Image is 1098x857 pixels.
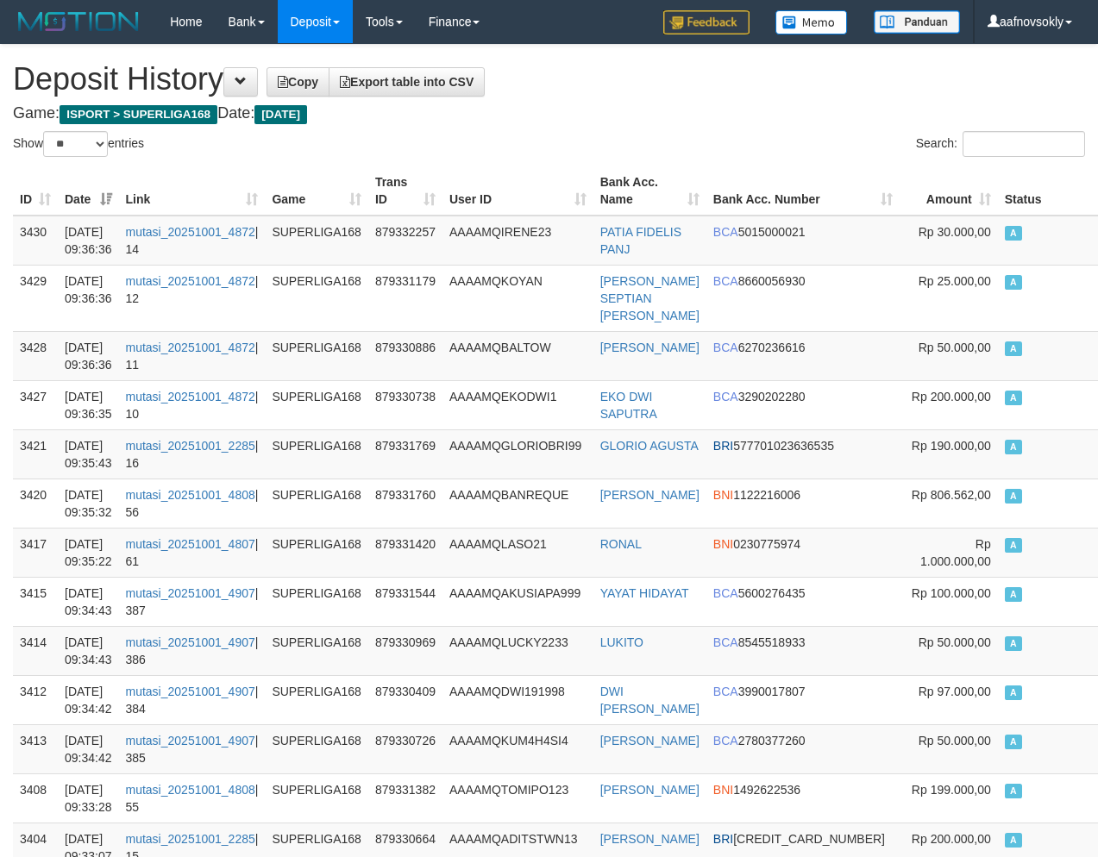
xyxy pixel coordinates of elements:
[963,131,1085,157] input: Search:
[919,685,991,698] span: Rp 97.000,00
[119,429,266,479] td: | 16
[13,265,58,331] td: 3429
[126,225,255,239] a: mutasi_20251001_4872
[442,429,593,479] td: AAAAMQGLORIOBRI99
[13,626,58,675] td: 3414
[58,166,119,216] th: Date: activate to sort column ascending
[265,675,368,724] td: SUPERLIGA168
[600,341,700,354] a: [PERSON_NAME]
[265,773,368,823] td: SUPERLIGA168
[713,537,733,551] span: BNI
[58,479,119,528] td: [DATE] 09:35:32
[1005,735,1022,749] span: Approved
[442,380,593,429] td: AAAAMQEKODWI1
[713,832,733,846] span: BRI
[126,274,255,288] a: mutasi_20251001_4872
[713,685,738,698] span: BCA
[43,131,108,157] select: Showentries
[13,429,58,479] td: 3421
[60,105,217,124] span: ISPORT > SUPERLIGA168
[119,166,266,216] th: Link: activate to sort column ascending
[713,783,733,797] span: BNI
[912,586,991,600] span: Rp 100.000,00
[706,528,900,577] td: 0230775974
[368,577,442,626] td: 879331544
[713,734,738,748] span: BCA
[912,439,991,453] span: Rp 190.000,00
[775,10,848,34] img: Button%20Memo.svg
[713,274,738,288] span: BCA
[600,225,681,256] a: PATIA FIDELIS PANJ
[13,166,58,216] th: ID: activate to sort column ascending
[713,439,733,453] span: BRI
[706,626,900,675] td: 8545518933
[58,265,119,331] td: [DATE] 09:36:36
[1005,440,1022,454] span: Approved
[13,9,144,34] img: MOTION_logo.png
[442,479,593,528] td: AAAAMQBANREQUE
[600,635,643,649] a: LUKITO
[340,75,474,89] span: Export table into CSV
[600,390,657,421] a: EKO DWI SAPUTRA
[593,166,706,216] th: Bank Acc. Name: activate to sort column ascending
[267,67,329,97] a: Copy
[442,528,593,577] td: AAAAMQLASO21
[126,439,255,453] a: mutasi_20251001_2285
[265,429,368,479] td: SUPERLIGA168
[1005,784,1022,798] span: Approved
[126,685,255,698] a: mutasi_20251001_4907
[265,265,368,331] td: SUPERLIGA168
[119,724,266,773] td: | 385
[919,734,991,748] span: Rp 50.000,00
[706,265,900,331] td: 8660056930
[919,225,991,239] span: Rp 30.000,00
[368,380,442,429] td: 879330738
[13,675,58,724] td: 3412
[442,626,593,675] td: AAAAMQLUCKY2233
[368,265,442,331] td: 879331179
[713,225,738,239] span: BCA
[58,626,119,675] td: [DATE] 09:34:43
[119,479,266,528] td: | 56
[13,479,58,528] td: 3420
[13,724,58,773] td: 3413
[1005,341,1022,356] span: Approved
[1005,391,1022,405] span: Approved
[442,265,593,331] td: AAAAMQKOYAN
[912,832,991,846] span: Rp 200.000,00
[713,586,738,600] span: BCA
[912,390,991,403] span: Rp 200.000,00
[58,724,119,773] td: [DATE] 09:34:42
[442,166,593,216] th: User ID: activate to sort column ascending
[1005,226,1022,241] span: Approved
[912,488,991,502] span: Rp 806.562,00
[706,577,900,626] td: 5600276435
[600,832,700,846] a: [PERSON_NAME]
[368,528,442,577] td: 879331420
[663,10,750,34] img: Feedback.jpg
[713,635,738,649] span: BCA
[600,586,689,600] a: YAYAT HIDAYAT
[442,577,593,626] td: AAAAMQAKUSIAPA999
[119,265,266,331] td: | 12
[368,675,442,724] td: 879330409
[265,479,368,528] td: SUPERLIGA168
[58,331,119,380] td: [DATE] 09:36:36
[58,380,119,429] td: [DATE] 09:36:35
[58,773,119,823] td: [DATE] 09:33:28
[119,675,266,724] td: | 384
[706,380,900,429] td: 3290202280
[1005,489,1022,504] span: Approved
[329,67,485,97] a: Export table into CSV
[713,488,733,502] span: BNI
[600,783,700,797] a: [PERSON_NAME]
[706,773,900,823] td: 1492622536
[442,331,593,380] td: AAAAMQBALTOW
[706,216,900,266] td: 5015000021
[126,341,255,354] a: mutasi_20251001_4872
[265,331,368,380] td: SUPERLIGA168
[278,75,318,89] span: Copy
[119,577,266,626] td: | 387
[265,216,368,266] td: SUPERLIGA168
[920,537,991,568] span: Rp 1.000.000,00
